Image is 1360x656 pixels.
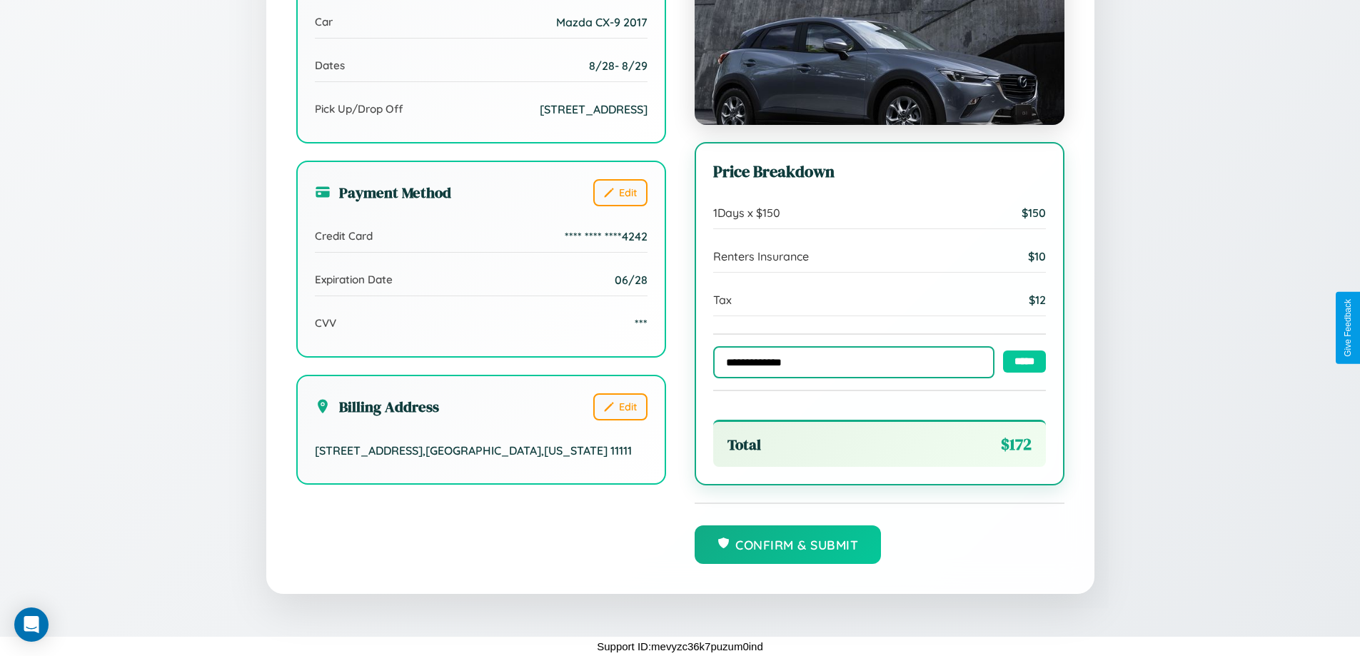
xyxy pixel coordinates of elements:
h3: Billing Address [315,396,439,417]
button: Edit [593,179,648,206]
span: Pick Up/Drop Off [315,102,403,116]
span: 1 Days x $ 150 [713,206,780,220]
span: $ 12 [1029,293,1046,307]
span: Tax [713,293,732,307]
span: 06/28 [615,273,648,287]
span: Mazda CX-9 2017 [556,15,648,29]
span: Expiration Date [315,273,393,286]
div: Open Intercom Messenger [14,607,49,642]
span: 8 / 28 - 8 / 29 [589,59,648,73]
span: Total [727,434,761,455]
h3: Price Breakdown [713,161,1046,183]
span: $ 172 [1001,433,1032,455]
span: Renters Insurance [713,249,809,263]
span: [STREET_ADDRESS] [540,102,648,116]
button: Confirm & Submit [695,525,882,564]
span: [STREET_ADDRESS] , [GEOGRAPHIC_DATA] , [US_STATE] 11111 [315,443,632,458]
span: $ 10 [1028,249,1046,263]
span: Credit Card [315,229,373,243]
h3: Payment Method [315,182,451,203]
p: Support ID: mevyzc36k7puzum0ind [597,637,763,656]
button: Edit [593,393,648,420]
span: CVV [315,316,336,330]
div: Give Feedback [1343,299,1353,357]
span: Dates [315,59,345,72]
span: Car [315,15,333,29]
span: $ 150 [1022,206,1046,220]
